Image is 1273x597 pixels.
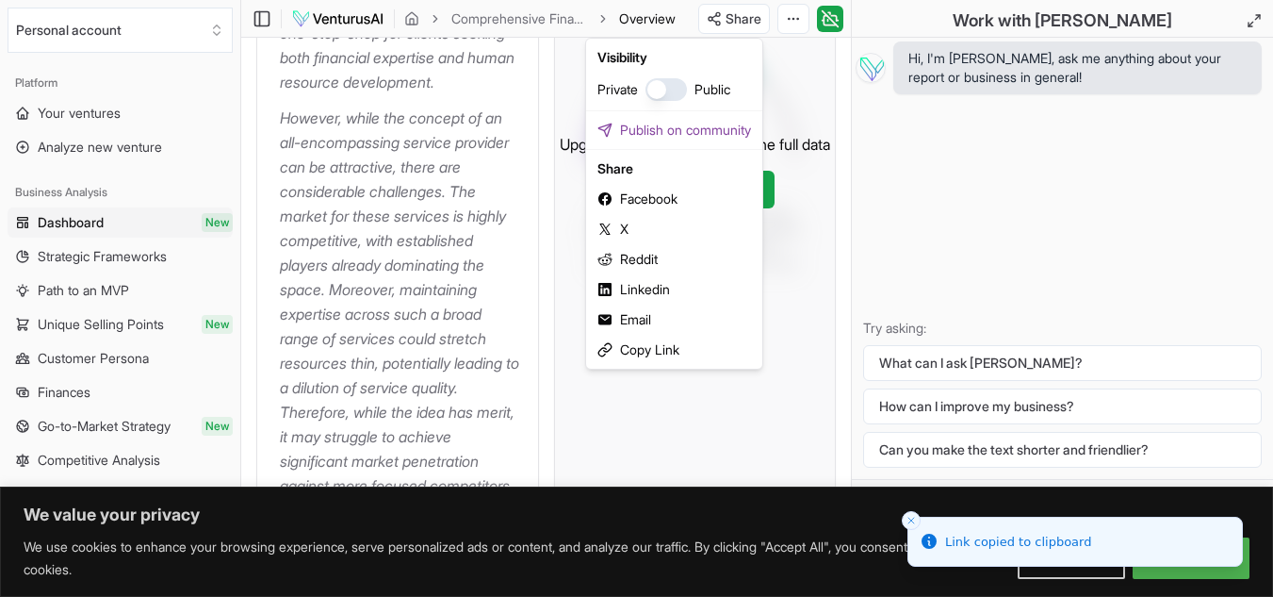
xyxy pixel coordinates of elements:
[38,138,162,157] span: Analyze new venture
[953,8,1172,34] h2: Work with [PERSON_NAME]
[38,349,149,368] span: Customer Persona
[38,451,160,470] span: Competitive Analysis
[38,247,167,266] span: Strategic Frameworks
[202,315,233,334] span: New
[202,417,233,436] span: New
[590,42,759,73] div: Visibility
[902,511,921,530] button: Close toast
[590,305,759,335] button: Email
[38,281,129,300] span: Path to an MVP
[8,68,233,98] div: Platform
[280,106,523,498] p: However, while the concept of an all-encompassing service provider can be attractive, there are c...
[590,214,759,244] button: X
[945,533,1091,552] div: Link copied to clipboard
[451,9,587,28] a: Comprehensive Financial Solutions
[863,389,1262,424] button: How can I improve my business?
[8,177,233,207] div: Business Analysis
[590,335,759,365] div: Copy Link
[38,383,90,402] span: Finances
[24,536,1004,581] p: We use cookies to enhance your browsing experience, serve personalized ads or content, and analyz...
[590,244,759,274] button: Reddit
[619,9,676,28] span: Overview
[590,115,759,145] a: Publish on community
[863,432,1262,468] button: Can you make the text shorter and friendlier?
[38,104,121,123] span: Your ventures
[590,154,759,184] div: Share
[590,274,759,305] button: Linkedin
[908,49,1247,87] span: Hi, I'm [PERSON_NAME], ask me anything about your report or business in general!
[38,315,164,334] span: Unique Selling Points
[202,213,233,232] span: New
[291,8,384,30] img: logo
[8,8,233,53] button: Select an organization
[560,133,830,156] p: Upgrade your analysis to see the full data
[38,213,104,232] span: Dashboard
[38,417,171,436] span: Go-to-Market Strategy
[597,80,638,99] span: Private
[590,184,759,214] button: Facebook
[863,345,1262,381] button: What can I ask [PERSON_NAME]?
[726,9,761,28] span: Share
[694,80,730,99] span: Public
[24,504,1249,526] p: We value your privacy
[856,53,886,83] img: Vera
[404,9,676,28] nav: breadcrumb
[863,319,1262,338] p: Try asking:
